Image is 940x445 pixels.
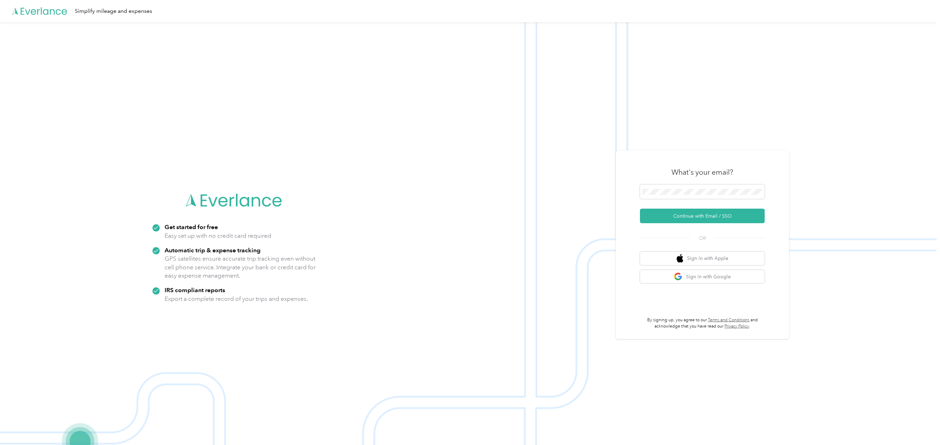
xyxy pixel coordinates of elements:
button: Continue with Email / SSO [640,209,765,223]
p: By signing up, you agree to our and acknowledge that you have read our . [640,317,765,329]
p: Export a complete record of your trips and expenses. [165,295,308,303]
img: google logo [674,272,683,281]
h3: What's your email? [671,167,733,177]
p: GPS satellites ensure accurate trip tracking even without cell phone service. Integrate your bank... [165,254,316,280]
span: OR [690,235,714,242]
div: Simplify mileage and expenses [75,7,152,16]
img: apple logo [677,254,684,263]
a: Privacy Policy [724,324,749,329]
strong: Get started for free [165,223,218,230]
button: google logoSign in with Google [640,270,765,283]
a: Terms and Conditions [708,317,749,323]
p: Easy set up with no credit card required [165,232,271,240]
strong: Automatic trip & expense tracking [165,246,261,254]
strong: IRS compliant reports [165,286,225,294]
button: apple logoSign in with Apple [640,252,765,265]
